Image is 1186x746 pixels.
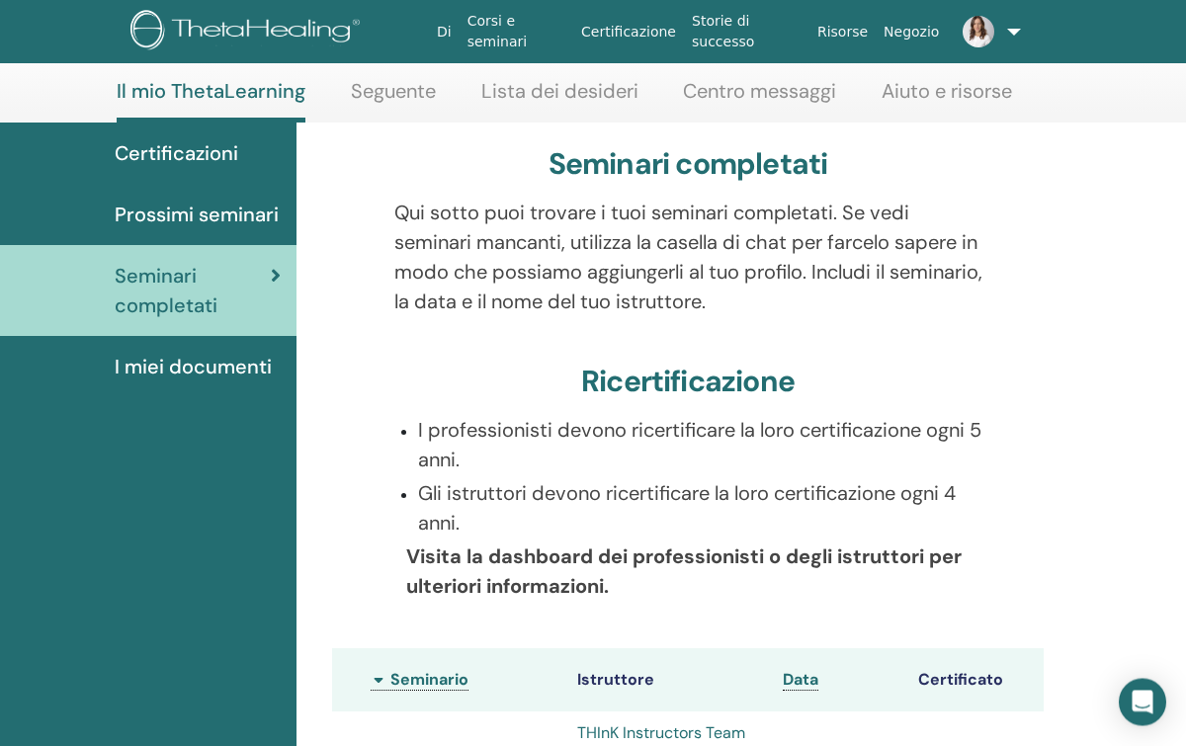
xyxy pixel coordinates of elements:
[130,10,367,54] img: logo.png
[418,416,982,475] p: I professionisti devono ricertificare la loro certificazione ogni 5 anni.
[351,80,436,119] a: Seguente
[809,14,876,50] a: Risorse
[783,670,818,692] a: Data
[963,16,994,47] img: default.jpg
[481,80,638,119] a: Lista dei desideri
[683,80,836,119] a: Centro messaggi
[418,479,982,539] p: Gli istruttori devono ricertificare la loro certificazione ogni 4 anni.
[567,649,774,712] th: Istruttore
[394,199,982,317] p: Qui sotto puoi trovare i tuoi seminari completati. Se vedi seminari mancanti, utilizza la casella...
[783,670,818,691] span: Data
[115,353,272,382] span: I miei documenti
[882,80,1012,119] a: Aiuto e risorse
[1119,679,1166,726] div: Open Intercom Messenger
[581,365,795,400] h3: Ricertificazione
[115,139,238,169] span: Certificazioni
[406,544,962,600] b: Visita la dashboard dei professionisti o degli istruttori per ulteriori informazioni.
[429,14,460,50] a: Di
[549,147,828,183] h3: Seminari completati
[684,3,809,60] a: Storie di successo
[117,80,305,124] a: Il mio ThetaLearning
[876,14,947,50] a: Negozio
[460,3,573,60] a: Corsi e seminari
[908,649,1044,712] th: Certificato
[573,14,684,50] a: Certificazione
[115,262,271,321] span: Seminari completati
[115,201,279,230] span: Prossimi seminari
